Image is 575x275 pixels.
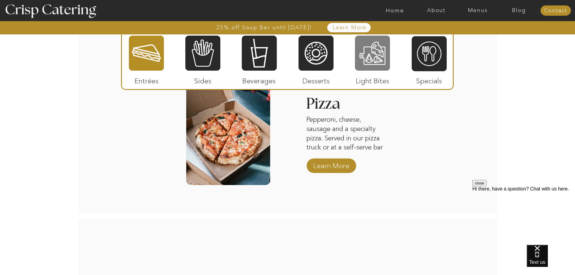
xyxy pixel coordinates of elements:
[183,71,223,88] p: Sides
[311,155,351,173] a: Learn More
[195,24,334,30] a: 25% off Soup Bar until [DATE]!
[498,8,540,14] a: Blog
[239,71,279,88] p: Beverages
[353,71,393,88] p: Light Bites
[409,71,449,88] p: Specials
[319,25,381,31] a: Learn More
[527,245,575,275] iframe: podium webchat widget bubble
[306,96,369,114] h3: Pizza
[540,8,571,14] a: Contact
[306,115,387,152] p: Pepperoni, cheese, sausage and a specialty pizza. Served in our pizza truck or at a self-serve bar
[126,71,167,88] p: Entrées
[374,8,416,14] a: Home
[296,71,336,88] p: Desserts
[457,8,498,14] a: Menus
[416,8,457,14] a: About
[472,180,575,252] iframe: podium webchat widget prompt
